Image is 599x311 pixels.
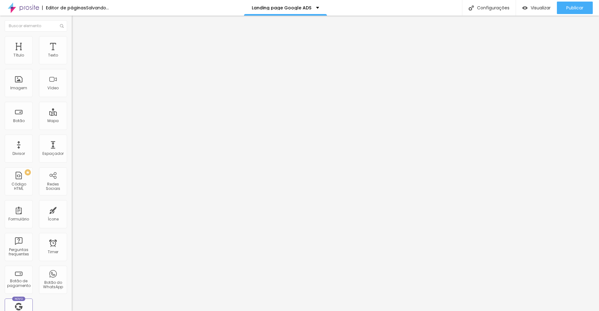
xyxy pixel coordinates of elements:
[42,6,86,10] div: Editor de páginas
[41,280,65,289] div: Botão do WhatsApp
[6,182,31,191] div: Código HTML
[48,217,59,221] div: Ícone
[252,6,311,10] p: Landing page Google ADS
[86,6,109,10] div: Salvando...
[522,5,528,11] img: view-1.svg
[60,24,64,28] img: Icone
[12,151,25,156] div: Divisor
[12,297,26,301] div: Novo
[10,86,27,90] div: Imagem
[516,2,557,14] button: Visualizar
[6,248,31,257] div: Perguntas frequentes
[566,5,583,10] span: Publicar
[531,5,551,10] span: Visualizar
[41,182,65,191] div: Redes Sociais
[557,2,593,14] button: Publicar
[42,151,64,156] div: Espaçador
[5,20,67,32] input: Buscar elemento
[47,86,59,90] div: Vídeo
[47,119,59,123] div: Mapa
[13,53,24,57] div: Título
[6,279,31,288] div: Botão de pagamento
[8,217,29,221] div: Formulário
[48,250,58,254] div: Timer
[48,53,58,57] div: Texto
[13,119,25,123] div: Botão
[72,16,599,311] iframe: Editor
[469,5,474,11] img: Icone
